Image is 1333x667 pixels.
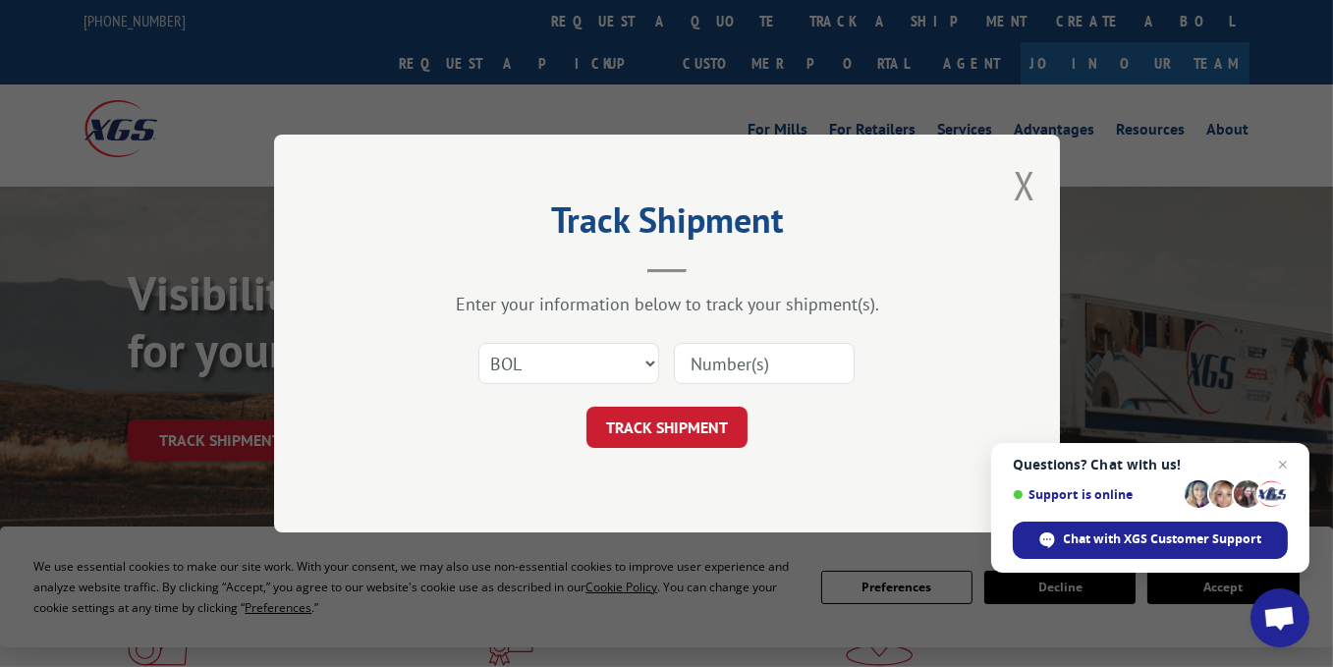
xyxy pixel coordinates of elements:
div: Enter your information below to track your shipment(s). [372,293,962,315]
h2: Track Shipment [372,206,962,244]
div: Open chat [1250,588,1309,647]
button: Close modal [1014,159,1035,211]
div: Chat with XGS Customer Support [1013,522,1288,559]
span: Close chat [1271,453,1295,476]
button: TRACK SHIPMENT [586,407,748,448]
span: Chat with XGS Customer Support [1064,530,1262,548]
span: Questions? Chat with us! [1013,457,1288,472]
input: Number(s) [674,343,855,384]
span: Support is online [1013,487,1178,502]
